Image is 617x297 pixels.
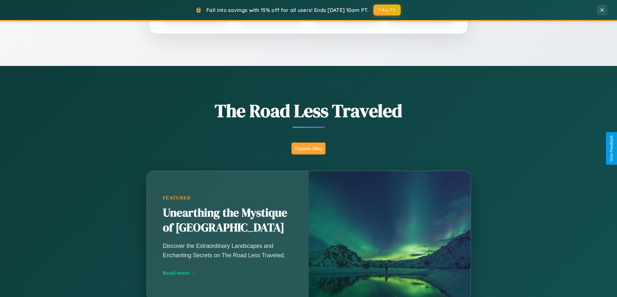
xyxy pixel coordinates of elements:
div: Give Feedback [609,135,614,162]
h2: Unearthing the Mystique of [GEOGRAPHIC_DATA] [163,206,292,235]
div: Read more → [163,270,292,276]
h1: The Road Less Traveled [114,98,503,123]
button: Explore Blog [291,143,326,154]
button: FALL15 [373,5,401,16]
p: Discover the Extraordinary Landscapes and Enchanting Secrets on The Road Less Traveled. [163,241,292,260]
div: Featured [163,195,292,201]
span: Fall into savings with 15% off for all users! Ends [DATE] 10am PT. [206,7,369,13]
